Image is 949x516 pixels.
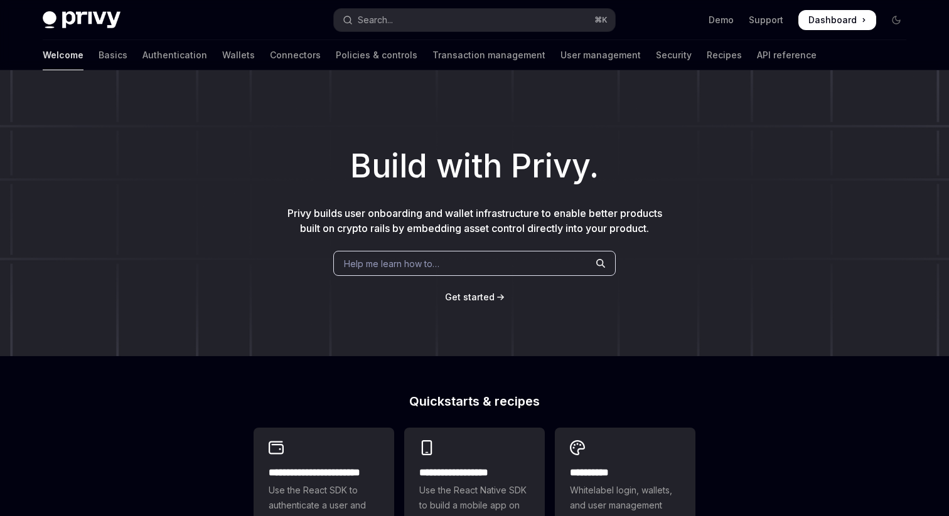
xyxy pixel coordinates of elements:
[709,14,734,26] a: Demo
[20,142,929,191] h1: Build with Privy.
[445,291,495,303] a: Get started
[344,257,439,270] span: Help me learn how to…
[287,207,662,234] span: Privy builds user onboarding and wallet infrastructure to enable better products built on crypto ...
[334,9,615,31] button: Open search
[757,40,817,70] a: API reference
[43,40,83,70] a: Welcome
[43,11,121,29] img: dark logo
[594,15,608,25] span: ⌘ K
[358,13,393,28] div: Search...
[749,14,783,26] a: Support
[142,40,207,70] a: Authentication
[808,14,857,26] span: Dashboard
[432,40,545,70] a: Transaction management
[270,40,321,70] a: Connectors
[445,292,495,302] span: Get started
[336,40,417,70] a: Policies & controls
[798,10,876,30] a: Dashboard
[222,40,255,70] a: Wallets
[707,40,742,70] a: Recipes
[886,10,906,30] button: Toggle dark mode
[99,40,127,70] a: Basics
[560,40,641,70] a: User management
[254,395,695,408] h2: Quickstarts & recipes
[656,40,692,70] a: Security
